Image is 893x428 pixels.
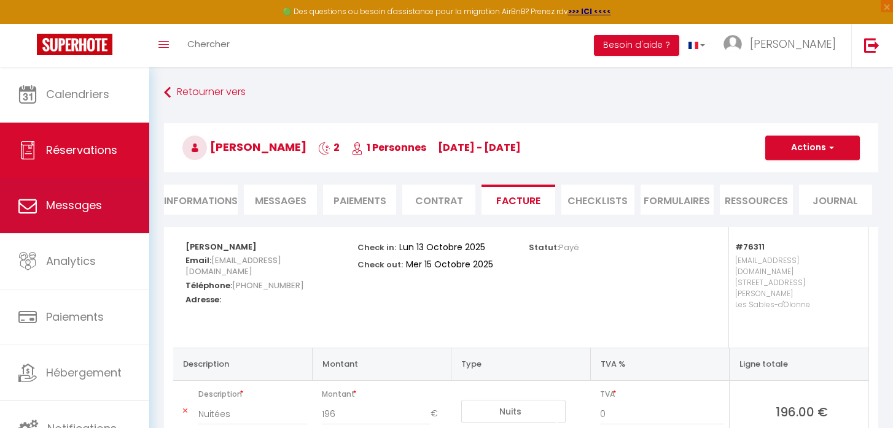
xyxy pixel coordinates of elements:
[323,185,396,215] li: Paiements
[312,348,451,380] th: Montant
[46,309,104,324] span: Paiements
[185,251,281,280] span: [EMAIL_ADDRESS][DOMAIN_NAME]
[185,254,211,266] strong: Email:
[185,280,232,291] strong: Téléphone:
[590,348,729,380] th: TVA %
[46,253,96,269] span: Analytics
[185,241,257,253] strong: [PERSON_NAME]
[750,36,836,52] span: [PERSON_NAME]
[46,86,109,102] span: Calendriers
[735,252,856,335] p: [EMAIL_ADDRESS][DOMAIN_NAME] [STREET_ADDRESS][PERSON_NAME] Les Sables-d'Olonne
[714,24,851,67] a: ... [PERSON_NAME]
[185,294,221,305] strong: Adresse:
[351,140,426,155] span: 1 Personnes
[322,386,446,403] span: Montant
[431,403,446,425] span: €
[164,82,878,104] a: Retourner vers
[730,348,868,380] th: Ligne totale
[318,140,340,155] span: 2
[173,348,312,380] th: Description
[357,256,403,270] p: Check out:
[559,242,579,253] span: Payé
[720,185,793,215] li: Ressources
[864,37,879,53] img: logout
[46,142,117,158] span: Réservations
[357,239,396,253] p: Check in:
[182,139,306,155] span: [PERSON_NAME]
[735,241,765,253] strong: #76311
[568,6,611,17] a: >>> ICI <<<<
[594,35,679,56] button: Besoin d'aide ?
[164,185,238,215] li: Informations
[438,140,521,155] span: [DATE] - [DATE]
[187,37,230,50] span: Chercher
[739,403,864,420] span: 196.00 €
[799,185,872,215] li: Journal
[37,34,112,55] img: Super Booking
[765,136,860,160] button: Actions
[46,197,102,213] span: Messages
[178,24,239,67] a: Chercher
[451,348,590,380] th: Type
[198,386,307,403] span: Description
[529,239,579,253] p: Statut:
[561,185,634,215] li: CHECKLISTS
[402,185,475,215] li: Contrat
[723,35,742,53] img: ...
[255,194,306,208] span: Messages
[641,185,714,215] li: FORMULAIRES
[46,365,122,380] span: Hébergement
[482,185,555,215] li: Facture
[232,277,304,294] span: [PHONE_NUMBER]
[600,386,724,403] span: TVA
